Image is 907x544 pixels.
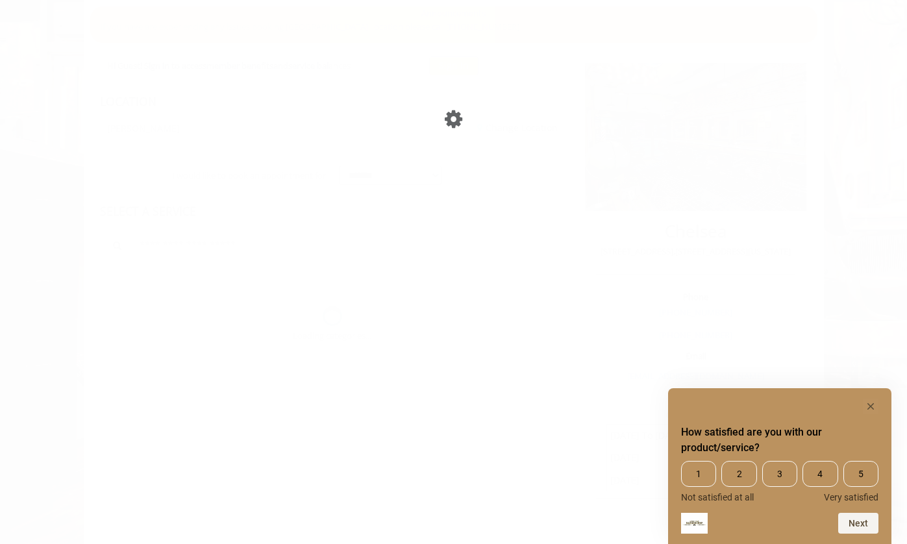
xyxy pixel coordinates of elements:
[681,461,716,487] span: 1
[863,399,878,414] button: Hide survey
[762,461,797,487] span: 3
[681,399,878,534] div: How satisfied are you with our product/service? Select an option from 1 to 5, with 1 being Not sa...
[824,492,878,502] span: Very satisfied
[681,425,878,456] h2: How satisfied are you with our product/service? Select an option from 1 to 5, with 1 being Not sa...
[838,513,878,534] button: Next question
[721,461,756,487] span: 2
[681,492,754,502] span: Not satisfied at all
[681,461,878,502] div: How satisfied are you with our product/service? Select an option from 1 to 5, with 1 being Not sa...
[843,461,878,487] span: 5
[802,461,838,487] span: 4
